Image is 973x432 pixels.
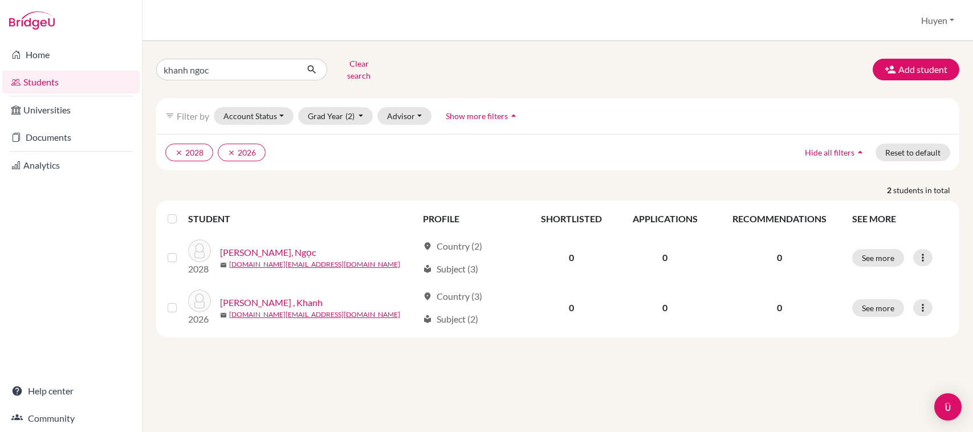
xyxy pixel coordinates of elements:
strong: 2 [887,184,893,196]
span: local_library [423,264,432,274]
th: STUDENT [188,205,416,233]
button: Account Status [214,107,294,125]
button: See more [852,299,904,317]
img: Võ Thị Ngọc , Khanh [188,290,211,312]
div: Country (3) [423,290,482,303]
a: [DOMAIN_NAME][EMAIL_ADDRESS][DOMAIN_NAME] [229,309,400,320]
td: 0 [617,233,713,283]
span: students in total [893,184,959,196]
img: Bridge-U [9,11,55,30]
span: Filter by [177,111,209,121]
input: Find student by name... [156,59,298,80]
a: Documents [2,126,140,149]
div: Open Intercom Messenger [934,393,962,421]
button: Reset to default [876,144,950,161]
img: Nguyễn Khánh, Ngọc [188,239,211,262]
div: Country (2) [423,239,482,253]
a: Analytics [2,154,140,177]
th: SHORTLISTED [526,205,617,233]
a: Community [2,407,140,430]
span: (2) [345,111,355,121]
p: 0 [720,251,838,264]
td: 0 [526,233,617,283]
span: Show more filters [446,111,508,121]
a: [PERSON_NAME], Ngọc [220,246,316,259]
span: location_on [423,242,432,251]
button: Clear search [327,55,390,84]
th: PROFILE [416,205,526,233]
a: [DOMAIN_NAME][EMAIL_ADDRESS][DOMAIN_NAME] [229,259,400,270]
i: clear [175,149,183,157]
button: See more [852,249,904,267]
i: filter_list [165,111,174,120]
a: [PERSON_NAME] , Khanh [220,296,323,309]
p: 0 [720,301,838,315]
td: 0 [617,283,713,333]
p: 2026 [188,312,211,326]
button: Hide all filtersarrow_drop_up [795,144,876,161]
th: RECOMMENDATIONS [713,205,845,233]
a: Universities [2,99,140,121]
span: Hide all filters [805,148,854,157]
span: local_library [423,315,432,324]
div: Subject (2) [423,312,478,326]
th: SEE MORE [845,205,955,233]
button: Huyen [916,10,959,31]
span: mail [220,262,227,268]
button: Advisor [377,107,431,125]
i: arrow_drop_up [508,110,519,121]
td: 0 [526,283,617,333]
th: APPLICATIONS [617,205,713,233]
span: location_on [423,292,432,301]
button: clear2026 [218,144,266,161]
i: clear [227,149,235,157]
a: Home [2,43,140,66]
a: Help center [2,380,140,402]
button: Show more filtersarrow_drop_up [436,107,529,125]
button: Add student [873,59,959,80]
p: 2028 [188,262,211,276]
div: Subject (3) [423,262,478,276]
a: Students [2,71,140,93]
button: clear2028 [165,144,213,161]
button: Grad Year(2) [298,107,373,125]
i: arrow_drop_up [854,146,866,158]
span: mail [220,312,227,319]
